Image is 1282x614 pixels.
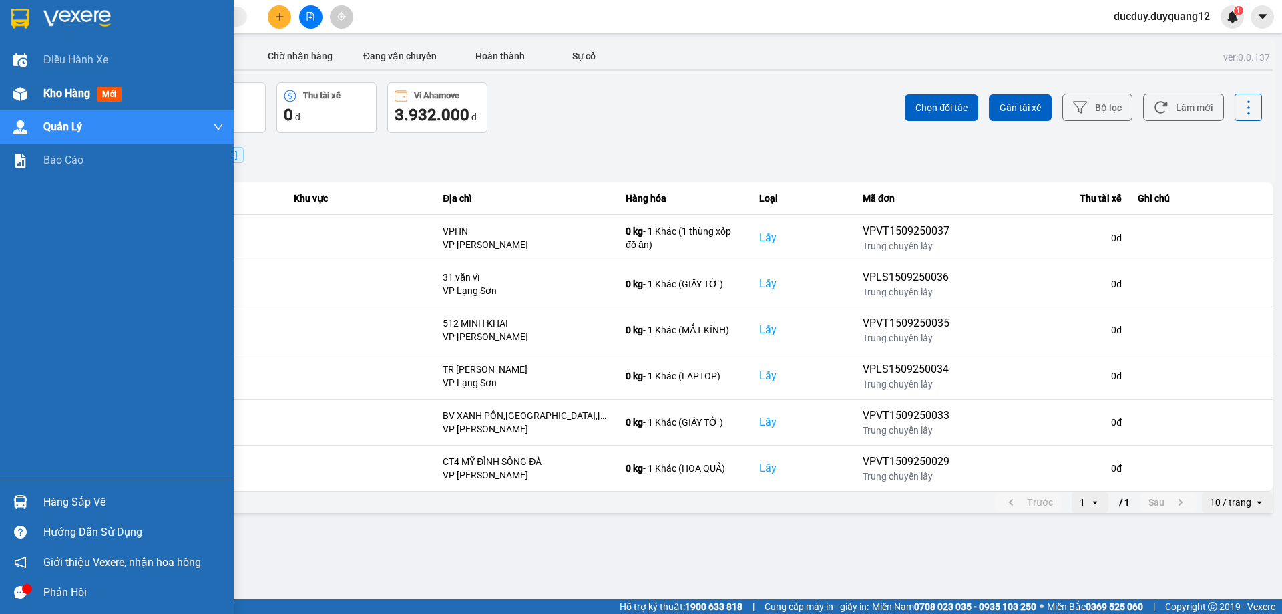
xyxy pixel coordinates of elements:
[1119,494,1130,510] span: / 1
[905,94,978,121] button: Chọn đối tác
[43,51,108,68] span: Điều hành xe
[43,152,83,168] span: Báo cáo
[966,277,1122,291] div: 0 đ
[626,325,643,335] span: 0 kg
[1047,599,1143,614] span: Miền Bắc
[443,271,610,284] div: 31 văn vỉ
[759,276,846,292] div: Lấy
[863,315,949,331] div: VPVT1509250035
[855,182,957,215] th: Mã đơn
[759,230,846,246] div: Lấy
[872,599,1036,614] span: Miền Nam
[286,182,435,215] th: Khu vực
[250,43,350,69] button: Chờ nhận hàng
[299,5,323,29] button: file-add
[863,408,949,424] div: VPVT1509250033
[1234,6,1243,15] sup: 1
[275,12,284,21] span: plus
[1080,496,1085,509] div: 1
[97,87,122,102] span: mới
[43,583,224,603] div: Phản hồi
[414,91,459,100] div: Ví Ahamove
[759,368,846,384] div: Lấy
[863,223,949,239] div: VPVT1509250037
[443,376,610,390] div: VP Lạng Sơn
[13,87,27,101] img: warehouse-icon
[387,82,487,133] button: Ví Ahamove3.932.000 đ
[443,409,610,422] div: BV XANH PÔN,[GEOGRAPHIC_DATA],[GEOGRAPHIC_DATA]
[43,492,224,512] div: Hàng sắp về
[863,331,949,345] div: Trung chuyển lấy
[1236,6,1241,15] span: 1
[966,416,1122,429] div: 0 đ
[626,279,643,289] span: 0 kg
[626,417,643,428] span: 0 kg
[443,455,610,468] div: CT4 MỸ ĐÌNH SÔNG ĐÀ
[863,361,949,377] div: VPLS1509250034
[751,182,854,215] th: Loại
[626,416,743,429] div: - 1 Khác (GIẤY TỜ )
[43,522,224,543] div: Hướng dẫn sử dụng
[989,94,1052,121] button: Gán tài xế
[14,556,27,569] span: notification
[11,9,29,29] img: logo-vxr
[43,87,90,100] span: Kho hàng
[626,371,643,381] span: 0 kg
[863,269,949,285] div: VPLS1509250036
[435,182,618,215] th: Địa chỉ
[618,182,751,215] th: Hàng hóa
[759,414,846,430] div: Lấy
[14,526,27,539] span: question-circle
[395,106,469,124] span: 3.932.000
[443,224,610,238] div: VPHN
[443,363,610,376] div: TR [PERSON_NAME]
[863,424,949,437] div: Trung chuyển lấy
[443,422,610,436] div: VP [PERSON_NAME]
[765,599,869,614] span: Cung cấp máy in - giấy in:
[13,154,27,168] img: solution-icon
[863,239,949,253] div: Trung chuyển lấy
[759,322,846,338] div: Lấy
[914,601,1036,612] strong: 0708 023 035 - 0935 103 250
[995,492,1061,512] button: previous page. current page 1 / 1
[284,104,369,126] div: đ
[1062,94,1132,121] button: Bộ lọc
[1090,497,1100,508] svg: open
[966,323,1122,337] div: 0 đ
[395,104,480,126] div: đ
[966,190,1122,206] div: Thu tài xế
[268,5,291,29] button: plus
[443,468,610,482] div: VP [PERSON_NAME]
[915,101,968,114] span: Chọn đối tác
[1254,497,1265,508] svg: open
[685,601,742,612] strong: 1900 633 818
[43,118,82,135] span: Quản Lý
[443,238,610,251] div: VP [PERSON_NAME]
[1086,601,1143,612] strong: 0369 525 060
[1210,496,1251,509] div: 10 / trang
[1227,11,1239,23] img: icon-new-feature
[213,122,224,132] span: down
[863,454,949,470] div: VPVT1509250029
[306,12,315,21] span: file-add
[350,43,450,69] button: Đang vận chuyển
[450,43,550,69] button: Hoàn thành
[1140,492,1197,512] button: next page. current page 1 / 1
[626,462,743,475] div: - 1 Khác (HOA QUẢ)
[620,599,742,614] span: Hỗ trợ kỹ thuật:
[14,586,27,599] span: message
[966,369,1122,383] div: 0 đ
[276,82,377,133] button: Thu tài xế0 đ
[284,106,293,124] span: 0
[1153,599,1155,614] span: |
[443,330,610,343] div: VP [PERSON_NAME]
[13,495,27,509] img: warehouse-icon
[1208,602,1217,611] span: copyright
[966,231,1122,245] div: 0 đ
[626,323,743,337] div: - 1 Khác (MẮT KÍNH)
[330,5,353,29] button: aim
[303,91,341,100] div: Thu tài xế
[966,462,1122,475] div: 0 đ
[626,277,743,291] div: - 1 Khác (GIẤY TỜ )
[1257,11,1269,23] span: caret-down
